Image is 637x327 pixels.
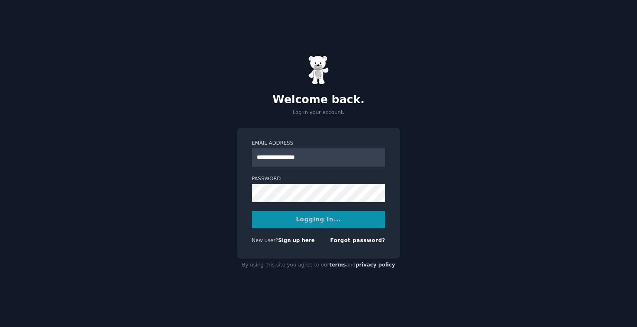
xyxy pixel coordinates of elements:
img: Gummy Bear [308,56,329,85]
label: Email Address [252,140,385,147]
a: privacy policy [355,262,395,268]
a: terms [329,262,346,268]
a: Forgot password? [330,237,385,243]
label: Password [252,175,385,183]
span: New user? [252,237,278,243]
h2: Welcome back. [237,93,400,107]
a: Sign up here [278,237,315,243]
p: Log in your account. [237,109,400,116]
div: By using this site you agree to our and [237,259,400,272]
